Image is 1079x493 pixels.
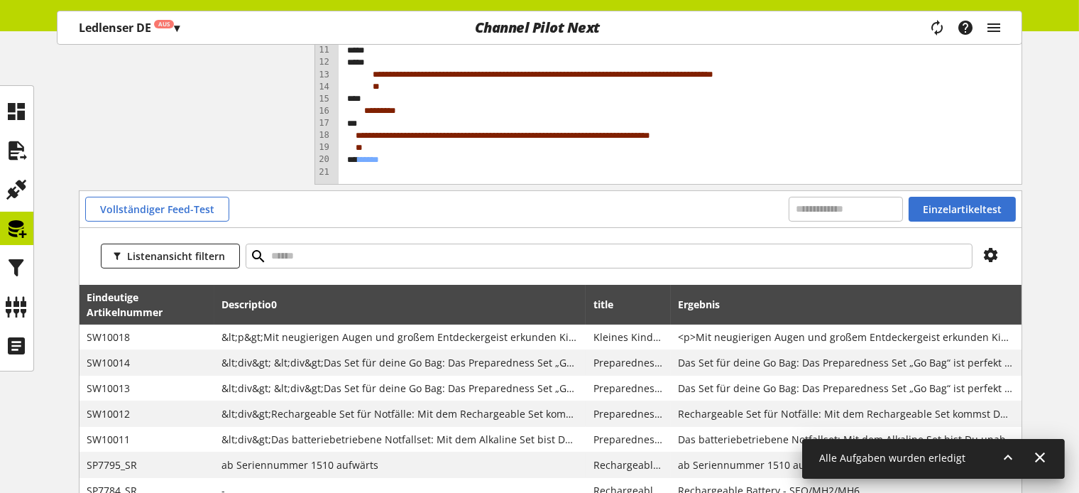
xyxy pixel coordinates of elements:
[819,451,965,465] span: Alle Aufgaben wurden erledigt
[101,244,240,269] button: Listenansicht filtern
[593,330,663,345] span: Kleines Kinderlampen-Set
[923,202,1002,217] span: Einzelartikeltest
[221,432,579,447] span: &lt;div&gt;Das batteriebetriebene Notfallset: Mit dem Alkaline Set bist Du unabhängig von Akkus u...
[87,355,207,370] span: SW10014
[315,81,332,93] div: 14
[87,381,207,396] span: SW10013
[221,330,579,345] span: &lt;p&gt;Mit neugierigen Augen und großem Entdeckergeist erkunden Kinder die Welt – und mit dem p...
[100,202,214,217] span: Vollständiger Feed-Test
[593,432,663,447] span: Preparedness Set „Alkaline“
[127,249,225,264] span: Listenansicht filtern
[315,153,332,166] div: 20
[221,297,277,312] span: Descriptio0
[221,355,579,370] span: &lt;div&gt; &lt;div&gt;Das Set für deine Go Bag: Das Preparedness Set „Go Bag“ ist perfekt für Si...
[593,406,663,421] span: Preparedness Set „Rechargeable“
[57,11,1022,45] nav: main navigation
[593,381,663,396] span: Preparedness Set „Go Bag“
[678,406,1014,421] span: Rechargeable Set für Notfälle: Mit dem Rechargeable Set kommst Du im Ernstfall auch ohne Batterie...
[315,105,332,117] div: 16
[87,457,207,472] span: SP7795_SR
[593,355,663,370] span: Preparedness Set „Rechargeable“
[678,330,1014,345] span: <p>Mit neugierigen Augen und großem Entdeckergeist erkunden Kinder die Welt – und mit dem passend...
[678,457,1014,472] span: ab Seriennummer 1510 aufwärts
[678,432,1014,447] span: Das batteriebetriebene Notfallset: Mit dem Alkaline Set bist Du unabhängig von Akkus und Ladegerä...
[85,197,229,222] button: Vollständiger Feed-Test
[315,141,332,153] div: 19
[79,19,180,36] p: Ledlenser DE
[315,166,332,178] div: 21
[678,297,720,312] span: Ergebnis
[87,406,207,421] span: SW10012
[678,355,1014,370] span: Das Set für deine Go Bag: Das Preparedness Set „Go Bag“ ist perfekt für Situationen, in denen Du ...
[678,381,1014,396] span: Das Set für deine Go Bag: Das Preparedness Set „Go Bag“ ist perfekt für Situationen, in denen Du ...
[315,129,332,141] div: 18
[315,56,332,68] div: 12
[174,20,180,36] span: ▾
[158,20,170,28] span: Aus
[315,44,332,56] div: 11
[593,297,613,312] span: title
[87,330,207,345] span: SW10018
[315,117,332,129] div: 17
[909,197,1016,222] button: Einzelartikeltest
[315,93,332,105] div: 15
[315,69,332,81] div: 13
[221,406,579,421] span: &lt;div&gt;Rechargeable Set für Notfälle: Mit dem Rechargeable Set kommst Du im Ernstfall auch oh...
[87,290,175,320] span: Eindeutige Artikelnummer
[87,432,207,447] span: SW10011
[221,381,579,396] span: &lt;div&gt; &lt;div&gt;Das Set für deine Go Bag: Das Preparedness Set „Go Bag“ ist perfekt für Si...
[593,457,663,472] span: Rechargeable Battery - H14R.2
[221,457,579,472] span: ab Seriennummer 1510 aufwärts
